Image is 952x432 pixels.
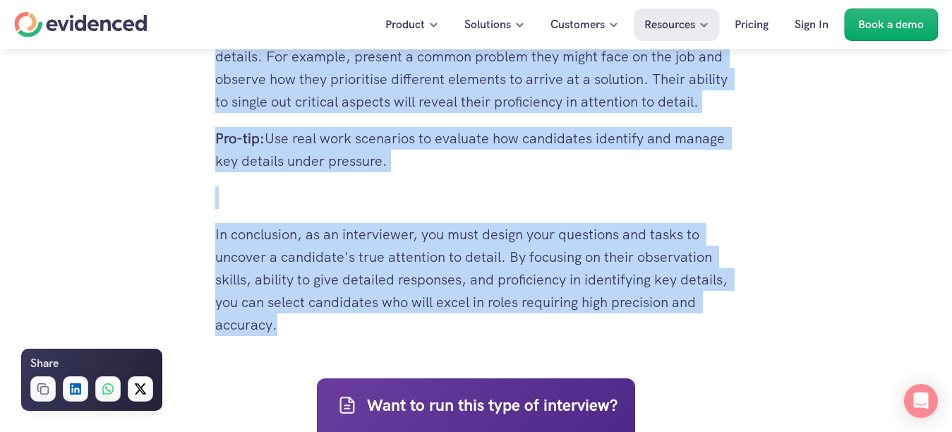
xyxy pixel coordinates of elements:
[215,129,265,148] strong: Pro-tip:
[904,384,938,418] div: Open Intercom Messenger
[30,354,59,373] h6: Share
[844,8,938,41] a: Book a demo
[644,16,695,34] p: Resources
[735,16,769,34] p: Pricing
[724,8,779,41] a: Pricing
[784,8,839,41] a: Sign In
[550,16,605,34] p: Customers
[385,16,425,34] p: Product
[14,12,147,37] a: Home
[464,16,511,34] p: Solutions
[367,394,617,416] h4: Want to run this type of interview?
[215,127,737,172] p: Use real work scenarios to evaluate how candidates identify and manage key details under pressure.
[858,16,924,34] p: Book a demo
[215,223,737,336] p: In conclusion, as an interviewer, you must design your questions and tasks to uncover a candidate...
[795,16,829,34] p: Sign In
